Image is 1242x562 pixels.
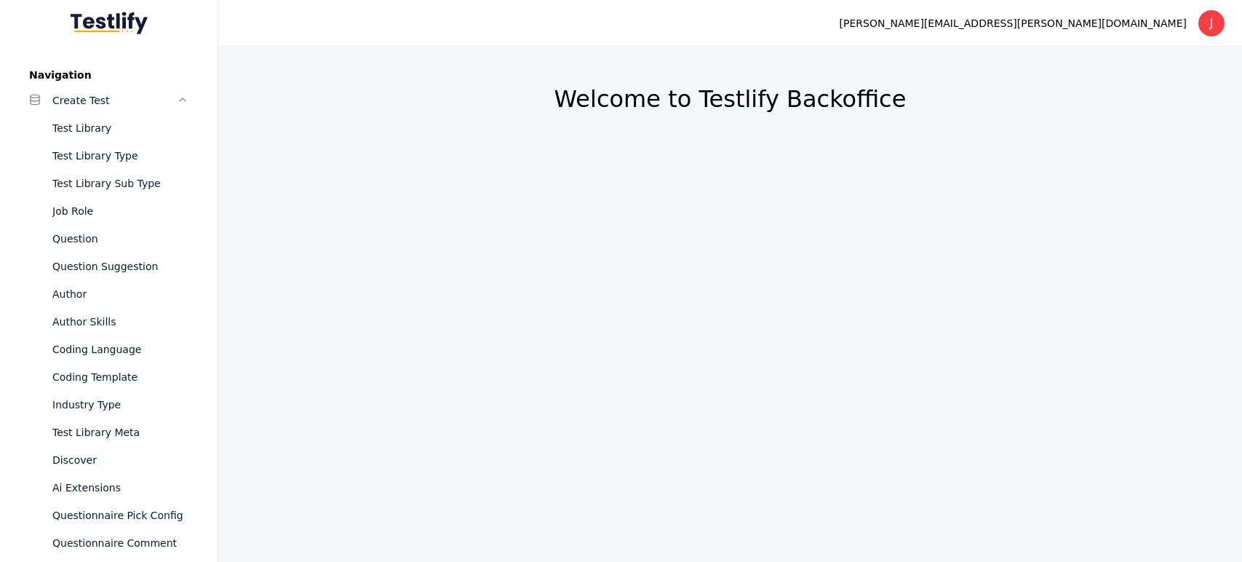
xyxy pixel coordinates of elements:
a: Questionnaire Pick Config [17,502,200,529]
div: J [1198,10,1225,36]
a: Test Library Meta [17,419,200,446]
div: Test Library Meta [52,424,188,441]
div: Questionnaire Pick Config [52,507,188,524]
div: [PERSON_NAME][EMAIL_ADDRESS][PERSON_NAME][DOMAIN_NAME] [840,15,1187,32]
div: Create Test [52,92,177,109]
a: Ai Extensions [17,474,200,502]
a: Test Library Type [17,142,200,170]
div: Author [52,285,188,303]
a: Industry Type [17,391,200,419]
a: Author [17,280,200,308]
div: Discover [52,451,188,469]
div: Question [52,230,188,248]
label: Navigation [17,69,200,81]
a: Question [17,225,200,253]
a: Questionnaire Comment [17,529,200,557]
h2: Welcome to Testlify Backoffice [253,84,1207,114]
div: Question Suggestion [52,258,188,275]
a: Question Suggestion [17,253,200,280]
div: Industry Type [52,396,188,413]
div: Author Skills [52,313,188,331]
div: Coding Template [52,368,188,386]
a: Job Role [17,197,200,225]
div: Job Role [52,202,188,220]
a: Author Skills [17,308,200,336]
div: Test Library [52,119,188,137]
div: Test Library Type [52,147,188,165]
div: Ai Extensions [52,479,188,496]
a: Discover [17,446,200,474]
a: Test Library Sub Type [17,170,200,197]
div: Coding Language [52,341,188,358]
img: Testlify - Backoffice [71,12,148,34]
a: Test Library [17,114,200,142]
a: Coding Template [17,363,200,391]
div: Questionnaire Comment [52,534,188,552]
a: Coding Language [17,336,200,363]
div: Test Library Sub Type [52,175,188,192]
